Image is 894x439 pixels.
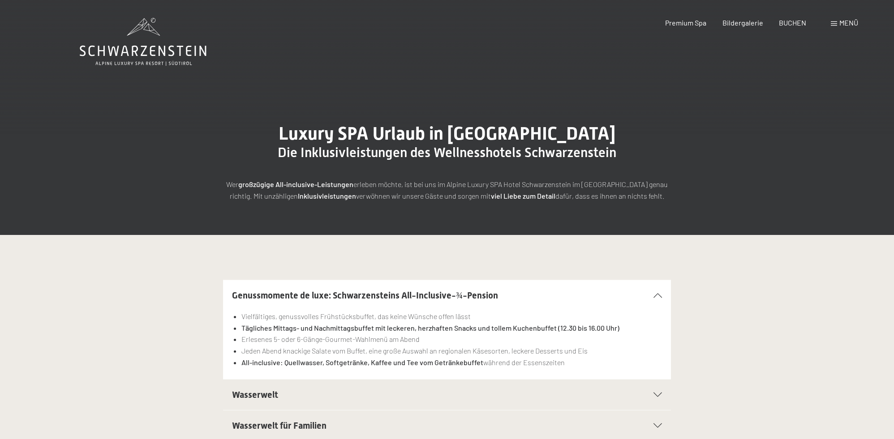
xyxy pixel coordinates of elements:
[665,18,706,27] a: Premium Spa
[241,324,619,332] strong: Tägliches Mittags- und Nachmittagsbuffet mit leckeren, herzhaften Snacks und tollem Kuchenbuffet ...
[779,18,806,27] a: BUCHEN
[491,192,555,200] strong: viel Liebe zum Detail
[241,358,483,367] strong: All-inclusive: Quellwasser, Softgetränke, Kaffee und Tee vom Getränkebuffet
[279,123,615,144] span: Luxury SPA Urlaub in [GEOGRAPHIC_DATA]
[839,18,858,27] span: Menü
[241,333,662,345] li: Erlesenes 5- oder 6-Gänge-Gourmet-Wahlmenü am Abend
[241,357,662,368] li: während der Essenszeiten
[232,290,498,301] span: Genussmomente de luxe: Schwarzensteins All-Inclusive-¾-Pension
[278,145,616,160] span: Die Inklusivleistungen des Wellnesshotels Schwarzenstein
[241,345,662,357] li: Jeden Abend knackige Salate vom Buffet, eine große Auswahl an regionalen Käsesorten, leckere Dess...
[238,180,353,188] strong: großzügige All-inclusive-Leistungen
[232,420,327,431] span: Wasserwelt für Familien
[722,18,763,27] a: Bildergalerie
[223,179,671,201] p: Wer erleben möchte, ist bei uns im Alpine Luxury SPA Hotel Schwarzenstein im [GEOGRAPHIC_DATA] ge...
[241,311,662,322] li: Vielfältiges, genussvolles Frühstücksbuffet, das keine Wünsche offen lässt
[298,192,356,200] strong: Inklusivleistungen
[232,389,278,400] span: Wasserwelt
